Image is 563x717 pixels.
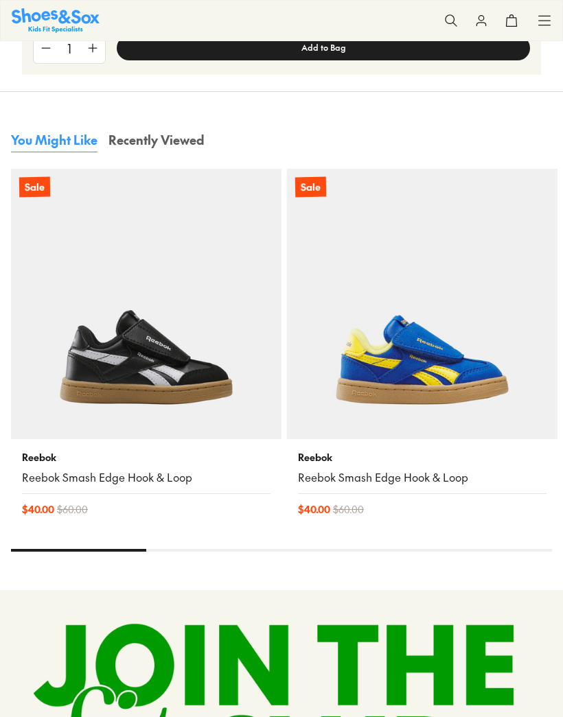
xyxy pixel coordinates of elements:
[295,176,326,197] p: Sale
[298,450,547,465] p: Reebok
[11,169,281,439] a: Sale
[22,470,271,485] a: Reebok Smash Edge Hook & Loop
[298,470,547,485] a: Reebok Smash Edge Hook & Loop
[333,502,364,517] span: $ 60.00
[11,130,97,152] button: You Might Like
[58,34,80,63] div: 1
[57,502,88,517] span: $ 60.00
[22,450,271,465] p: Reebok
[12,8,100,32] img: SNS_Logo_Responsive.svg
[19,176,50,197] p: Sale
[117,36,530,60] button: Add to Bag
[298,502,330,517] span: $ 40.00
[22,502,54,517] span: $ 40.00
[12,8,100,32] a: Shoes & Sox
[108,130,205,152] button: Recently Viewed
